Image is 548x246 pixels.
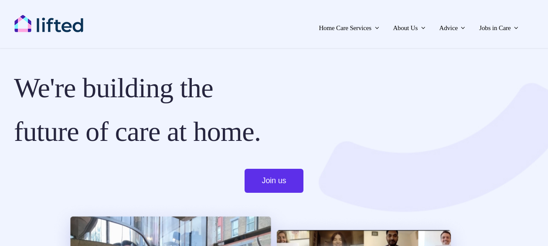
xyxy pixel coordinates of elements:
a: Jobs in Care [477,13,521,39]
a: About Us [390,13,428,39]
span: Jobs in Care [479,21,511,35]
a: Home Care Services [316,13,381,39]
span: Join us [262,176,286,185]
a: Advice [436,13,468,39]
a: Join us [245,169,304,193]
p: future of care at home. [14,114,534,149]
a: lifted-logo [14,14,84,24]
span: Advice [439,21,457,35]
nav: Main Menu [102,13,521,39]
p: We're building the [14,71,534,106]
span: About Us [393,21,418,35]
span: Home Care Services [319,21,371,35]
